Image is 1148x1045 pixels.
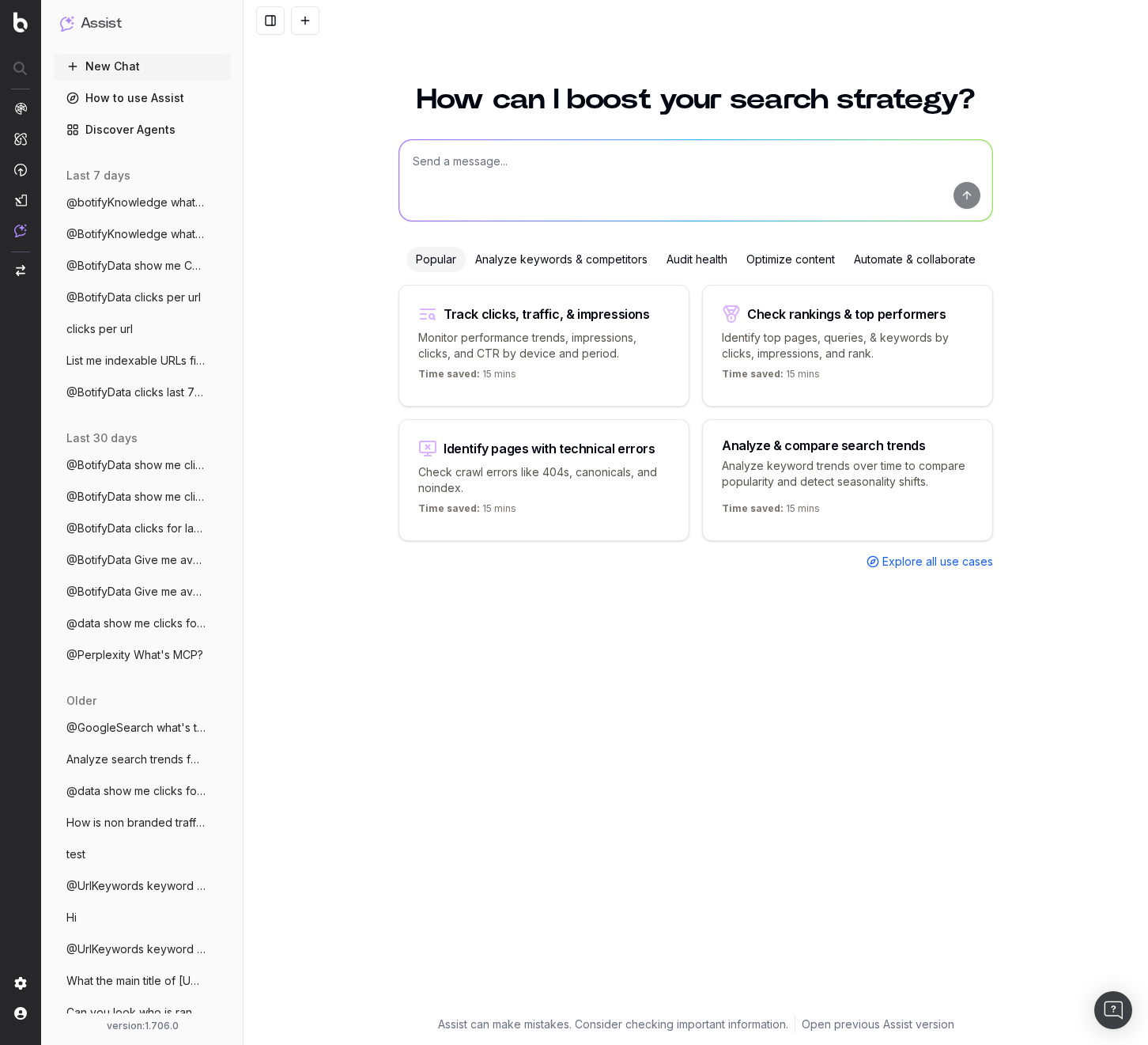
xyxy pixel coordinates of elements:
[54,380,231,405] button: @BotifyData clicks last 7 days
[66,521,206,536] span: @BotifyData clicks for last 7 days
[54,516,231,541] button: @BotifyData clicks for last 7 days
[54,484,231,509] button: @BotifyData show me clicks and CTR data
[466,247,657,272] div: Analyze keywords & competitors
[54,842,231,867] button: test
[14,163,27,176] img: Activation
[722,439,926,452] div: Analyze & compare search trends
[60,1020,225,1032] div: version: 1.706.0
[54,1000,231,1025] button: Can you look who is ranking on Google fo
[81,13,122,35] h1: Assist
[66,258,206,274] span: @BotifyData show me CTR and avg position
[66,430,138,446] span: last 30 days
[54,747,231,772] button: Analyze search trends for: MCP
[418,464,670,496] p: Check crawl errors like 404s, canonicals, and noindex.
[54,221,231,247] button: @BotifyKnowledge what's Pageworkers?
[54,968,231,994] button: What the main title of [URL]
[66,353,206,369] span: List me indexable URLs filtered on produ
[66,783,206,799] span: @data show me clicks for last 7 days
[66,195,206,210] span: @botifyKnowledge what's BQL?
[438,1017,788,1032] p: Assist can make mistakes. Consider checking important information.
[54,285,231,310] button: @BotifyData clicks per url
[54,579,231,604] button: @BotifyData Give me avg links per pagety
[737,247,844,272] div: Optimize content
[406,247,466,272] div: Popular
[54,547,231,573] button: @BotifyData Give me avg links per pagety
[54,715,231,740] button: @GoogleSearch what's the answer to the l
[54,611,231,636] button: @data show me clicks for last 7 days
[54,316,231,342] button: clicks per url
[14,977,27,990] img: Setting
[398,85,993,114] h1: How can I boost your search strategy?
[66,720,206,736] span: @GoogleSearch what's the answer to the l
[444,308,650,320] div: Track clicks, traffic, & impressions
[14,194,27,206] img: Studio
[66,1005,206,1020] span: Can you look who is ranking on Google fo
[54,85,231,111] a: How to use Assist
[418,330,670,362] p: Monitor performance trends, impressions, clicks, and CTR by device and period.
[14,132,27,146] img: Intelligence
[14,224,27,237] img: Assist
[54,937,231,962] button: @UrlKeywords keyword for clothes for htt
[54,810,231,835] button: How is non branded traffic trending YoY
[14,102,27,115] img: Analytics
[60,16,74,31] img: Assist
[802,1017,954,1032] a: Open previous Assist version
[66,910,77,926] span: Hi
[418,368,480,380] span: Time saved:
[66,584,206,600] span: @BotifyData Give me avg links per pagety
[66,615,206,631] span: @data show me clicks for last 7 days
[54,54,231,79] button: New Chat
[66,647,203,663] span: @Perplexity What's MCP?
[722,502,784,514] span: Time saved:
[747,308,946,320] div: Check rankings & top performers
[54,348,231,373] button: List me indexable URLs filtered on produ
[844,247,985,272] div: Automate & collaborate
[54,905,231,930] button: Hi
[418,368,516,387] p: 15 mins
[66,226,206,242] span: @BotifyKnowledge what's Pageworkers?
[14,1007,27,1020] img: My account
[54,452,231,478] button: @BotifyData show me clicks per url
[1094,991,1132,1029] div: Open Intercom Messenger
[16,265,25,276] img: Switch project
[657,247,737,272] div: Audit health
[66,290,201,305] span: @BotifyData clicks per url
[54,117,231,142] a: Discover Agents
[444,442,655,455] div: Identify pages with technical errors
[66,815,206,831] span: How is non branded traffic trending YoY
[722,458,973,496] p: Analyze keyword trends over time to compare popularity and detect seasonality shifts.
[66,693,96,709] span: older
[54,642,231,668] button: @Perplexity What's MCP?
[54,873,231,899] button: @UrlKeywords keyword for clothes for htt
[66,878,206,894] span: @UrlKeywords keyword for clothes for htt
[418,502,516,521] p: 15 mins
[66,846,85,862] span: test
[66,552,206,568] span: @BotifyData Give me avg links per pagety
[722,368,820,387] p: 15 mins
[13,12,28,32] img: Botify logo
[60,13,225,35] button: Assist
[66,489,206,505] span: @BotifyData show me clicks and CTR data
[66,457,206,473] span: @BotifyData show me clicks per url
[54,253,231,278] button: @BotifyData show me CTR and avg position
[722,330,973,362] p: Identify top pages, queries, & keywords by clicks, impressions, and rank.
[66,973,206,989] span: What the main title of [URL]
[54,778,231,804] button: @data show me clicks for last 7 days
[66,321,133,337] span: clicks per url
[66,941,206,957] span: @UrlKeywords keyword for clothes for htt
[418,502,480,514] span: Time saved:
[66,168,130,184] span: last 7 days
[882,554,993,570] span: Explore all use cases
[722,502,820,521] p: 15 mins
[54,190,231,215] button: @botifyKnowledge what's BQL?
[66,384,206,400] span: @BotifyData clicks last 7 days
[66,752,206,767] span: Analyze search trends for: MCP
[867,554,993,570] a: Explore all use cases
[722,368,784,380] span: Time saved:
